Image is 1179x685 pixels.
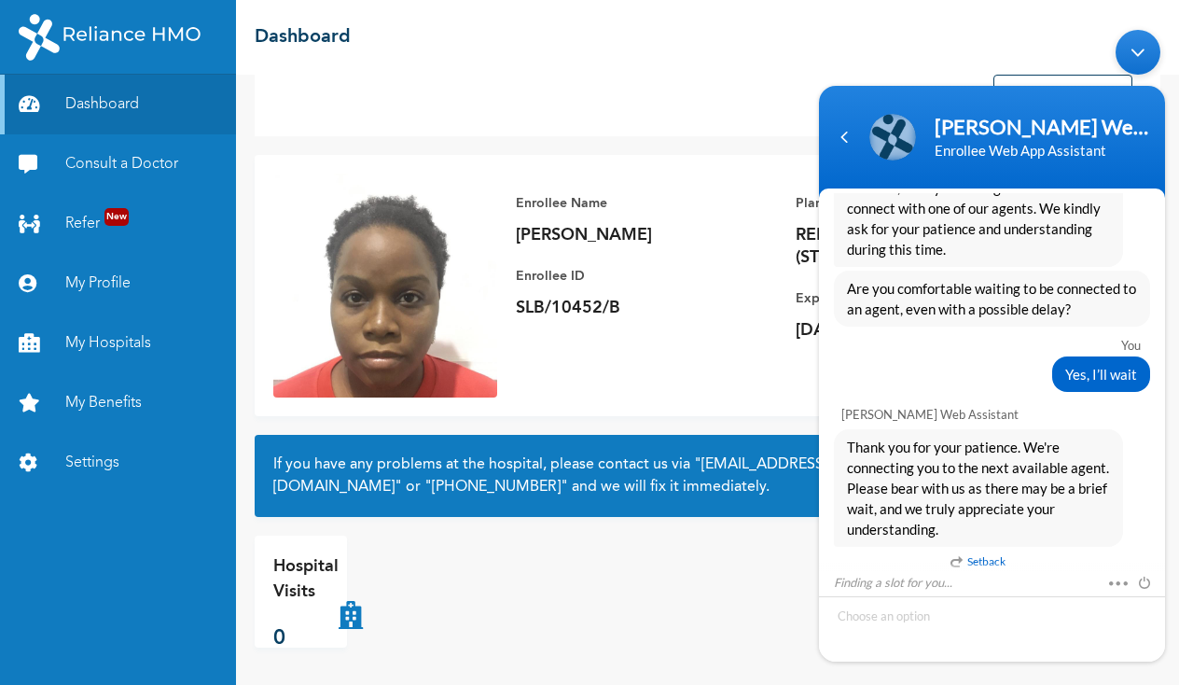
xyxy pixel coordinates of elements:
[273,174,497,398] img: Enrollee
[810,21,1174,671] iframe: SalesIQ Chatwindow
[796,287,1057,310] p: Expires on
[796,192,1057,215] p: Plan Info
[516,265,777,287] p: Enrollee ID
[255,23,351,51] h2: Dashboard
[273,623,339,654] p: 0
[19,14,201,61] img: RelianceHMO's Logo
[796,319,1057,342] p: [DATE]
[516,192,777,215] p: Enrollee Name
[516,297,777,319] p: SLB/10452/B
[424,480,568,495] a: "[PHONE_NUMBER]"
[273,554,339,605] p: Hospital Visits
[104,208,129,226] span: New
[796,224,1057,269] p: RED [PERSON_NAME] FAMILY (STBANK)
[273,454,1142,498] h2: If you have any problems at the hospital, please contact us via or and we will fix it immediately.
[516,224,777,246] p: [PERSON_NAME]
